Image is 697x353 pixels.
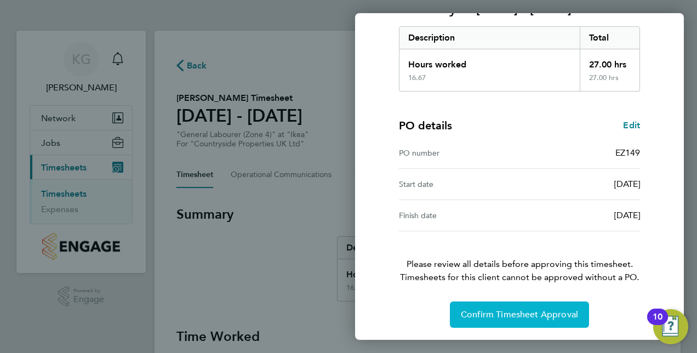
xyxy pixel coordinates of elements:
a: Edit [623,119,640,132]
button: Open Resource Center, 10 new notifications [653,309,688,344]
div: PO number [399,146,519,160]
div: Description [399,27,580,49]
div: [DATE] [519,178,640,191]
div: 27.00 hrs [580,49,640,73]
div: 16.67 [408,73,426,82]
button: Confirm Timesheet Approval [450,301,589,328]
span: Edit [623,120,640,130]
div: Start date [399,178,519,191]
p: Please review all details before approving this timesheet. [386,231,653,284]
span: Confirm Timesheet Approval [461,309,578,320]
div: Summary of 22 - 28 Sep 2025 [399,26,640,92]
div: [DATE] [519,209,640,222]
h4: PO details [399,118,452,133]
div: Total [580,27,640,49]
div: Finish date [399,209,519,222]
span: EZ149 [615,147,640,158]
span: Timesheets for this client cannot be approved without a PO. [386,271,653,284]
div: 27.00 hrs [580,73,640,91]
div: Hours worked [399,49,580,73]
div: 10 [653,317,662,331]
